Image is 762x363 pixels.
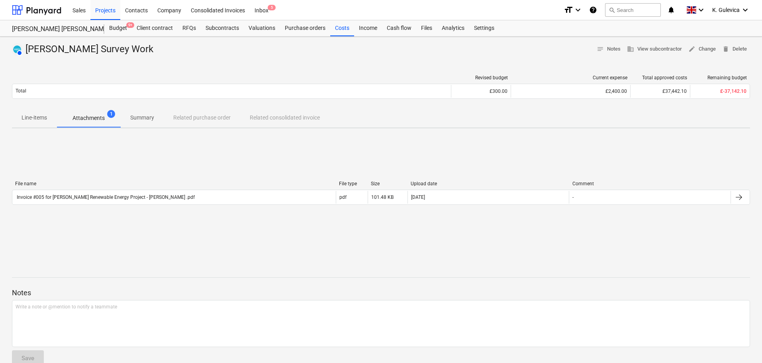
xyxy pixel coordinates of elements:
a: Costs [330,20,354,36]
iframe: Chat Widget [722,325,762,363]
a: Income [354,20,382,36]
div: pdf [339,194,347,200]
a: RFQs [178,20,201,36]
p: Attachments [72,114,105,122]
a: Client contract [132,20,178,36]
div: Total approved costs [634,75,687,80]
a: Purchase orders [280,20,330,36]
p: Notes [12,288,750,298]
div: [DATE] [411,194,425,200]
div: Upload date [411,181,566,186]
a: Settings [469,20,499,36]
div: Current expense [514,75,627,80]
span: Delete [722,45,747,54]
img: xero.svg [13,45,21,53]
div: File type [339,181,364,186]
span: Change [688,45,716,54]
span: notes [597,45,604,53]
div: £2,400.00 [514,88,627,94]
span: Notes [597,45,621,54]
i: keyboard_arrow_down [696,5,706,15]
a: Valuations [244,20,280,36]
i: keyboard_arrow_down [740,5,750,15]
div: Size [371,181,404,186]
div: Comment [572,181,728,186]
div: £300.00 [451,85,511,98]
div: [PERSON_NAME] Survey Work [12,43,157,56]
button: Search [605,3,661,17]
p: Total [16,88,26,94]
span: business [627,45,634,53]
span: delete [722,45,729,53]
i: Knowledge base [589,5,597,15]
span: View subcontractor [627,45,682,54]
a: Analytics [437,20,469,36]
a: Files [416,20,437,36]
p: Line-items [22,114,47,122]
div: [PERSON_NAME] [PERSON_NAME] [12,25,95,33]
div: - [572,194,574,200]
div: File name [15,181,333,186]
button: View subcontractor [624,43,685,55]
span: 9+ [126,22,134,28]
span: £-37,142.10 [720,88,746,94]
i: format_size [564,5,573,15]
div: Invoice #005 for [PERSON_NAME] Renewable Energy Project - [PERSON_NAME] .pdf [16,194,195,200]
button: Change [685,43,719,55]
span: 1 [107,110,115,118]
span: search [609,7,615,13]
span: K. Gulevica [712,7,740,13]
button: Notes [594,43,624,55]
i: keyboard_arrow_down [573,5,583,15]
div: Budget [104,20,132,36]
span: 5 [268,5,276,10]
div: Invoice has been synced with Xero and its status is currently AUTHORISED [12,43,22,56]
div: Remaining budget [693,75,747,80]
a: Cash flow [382,20,416,36]
a: Budget9+ [104,20,132,36]
span: edit [688,45,695,53]
div: £37,442.10 [630,85,690,98]
div: Revised budget [454,75,508,80]
button: Delete [719,43,750,55]
i: notifications [667,5,675,15]
div: 101.48 KB [371,194,394,200]
p: Summary [130,114,154,122]
a: Subcontracts [201,20,244,36]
